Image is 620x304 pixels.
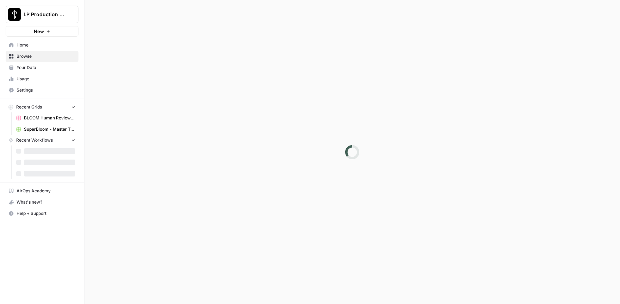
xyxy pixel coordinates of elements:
[17,42,75,48] span: Home
[6,73,78,85] a: Usage
[17,210,75,217] span: Help + Support
[34,28,44,35] span: New
[6,197,78,207] div: What's new?
[24,115,75,121] span: BLOOM Human Review (ver2)
[6,208,78,219] button: Help + Support
[6,26,78,37] button: New
[13,124,78,135] a: SuperBloom - Master Topic List
[6,6,78,23] button: Workspace: LP Production Workloads
[6,62,78,73] a: Your Data
[6,102,78,112] button: Recent Grids
[17,64,75,71] span: Your Data
[6,39,78,51] a: Home
[6,185,78,197] a: AirOps Academy
[24,126,75,132] span: SuperBloom - Master Topic List
[16,104,42,110] span: Recent Grids
[6,85,78,96] a: Settings
[6,197,78,208] button: What's new?
[17,53,75,60] span: Browse
[6,135,78,145] button: Recent Workflows
[16,137,53,143] span: Recent Workflows
[17,87,75,93] span: Settings
[6,51,78,62] a: Browse
[17,188,75,194] span: AirOps Academy
[13,112,78,124] a: BLOOM Human Review (ver2)
[17,76,75,82] span: Usage
[8,8,21,21] img: LP Production Workloads Logo
[24,11,66,18] span: LP Production Workloads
